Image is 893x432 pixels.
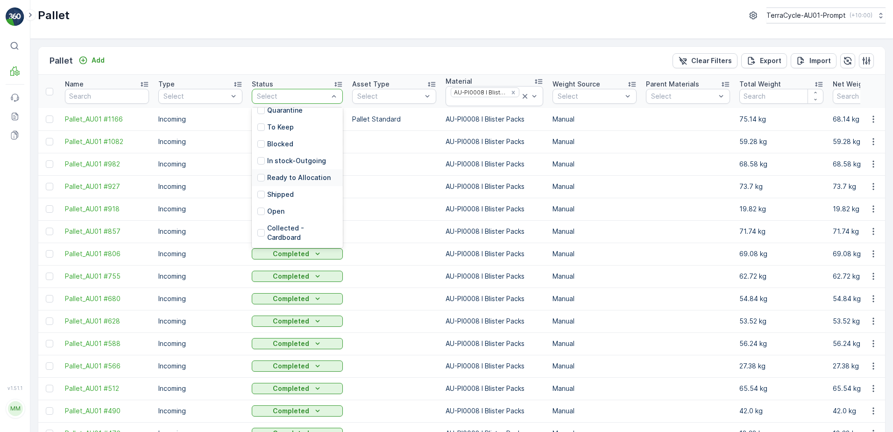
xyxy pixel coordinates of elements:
[158,339,242,348] p: Incoming
[446,406,543,416] p: AU-PI0008 I Blister Packs
[46,273,53,280] div: Toggle Row Selected
[553,137,637,146] p: Manual
[553,204,637,214] p: Manual
[46,317,53,325] div: Toggle Row Selected
[65,79,84,89] p: Name
[739,339,823,348] p: 56.24 kg
[65,204,149,214] a: Pallet_AU01 #918
[158,159,242,169] p: Incoming
[766,11,846,20] p: TerraCycle-AU01-Prompt
[163,92,228,101] p: Select
[446,204,543,214] p: AU-PI0008 I Blister Packs
[267,139,293,149] p: Blocked
[273,272,309,281] p: Completed
[739,272,823,281] p: 62.72 kg
[65,384,149,393] a: Pallet_AU01 #512
[46,138,53,145] div: Toggle Row Selected
[65,361,149,371] span: Pallet_AU01 #566
[158,137,242,146] p: Incoming
[446,249,543,259] p: AU-PI0008 I Blister Packs
[158,249,242,259] p: Incoming
[739,137,823,146] p: 59.28 kg
[158,361,242,371] p: Incoming
[65,294,149,303] a: Pallet_AU01 #680
[65,182,149,191] a: Pallet_AU01 #927
[257,92,328,101] p: Select
[446,272,543,281] p: AU-PI0008 I Blister Packs
[739,159,823,169] p: 68.58 kg
[739,361,823,371] p: 27.38 kg
[553,115,637,124] p: Manual
[553,339,637,348] p: Manual
[739,384,823,393] p: 65.54 kg
[739,79,781,89] p: Total Weight
[273,294,309,303] p: Completed
[252,248,343,259] button: Completed
[158,294,242,303] p: Incoming
[46,362,53,370] div: Toggle Row Selected
[446,339,543,348] p: AU-PI0008 I Blister Packs
[267,156,326,166] p: In stock-Outgoing
[850,12,872,19] p: ( +10:00 )
[267,122,294,132] p: To Keep
[50,54,73,67] p: Pallet
[267,190,294,199] p: Shipped
[508,89,518,96] div: Remove AU-PI0008 I Blister Packs
[446,115,543,124] p: AU-PI0008 I Blister Packs
[553,406,637,416] p: Manual
[446,361,543,371] p: AU-PI0008 I Blister Packs
[809,56,831,65] p: Import
[65,249,149,259] span: Pallet_AU01 #806
[451,88,507,97] div: AU-PI0008 I Blister Packs
[833,79,869,89] p: Net Weight
[553,384,637,393] p: Manual
[252,293,343,304] button: Completed
[739,317,823,326] p: 53.52 kg
[760,56,781,65] p: Export
[65,115,149,124] span: Pallet_AU01 #1166
[6,393,24,425] button: MM
[691,56,732,65] p: Clear Filters
[158,115,242,124] p: Incoming
[646,79,699,89] p: Parent Materials
[352,115,436,124] p: Pallet Standard
[46,385,53,392] div: Toggle Row Selected
[273,339,309,348] p: Completed
[46,183,53,190] div: Toggle Row Selected
[46,205,53,213] div: Toggle Row Selected
[252,405,343,417] button: Completed
[267,173,331,182] p: Ready to Allocation
[352,79,390,89] p: Asset Type
[446,137,543,146] p: AU-PI0008 I Blister Packs
[46,160,53,168] div: Toggle Row Selected
[553,317,637,326] p: Manual
[65,339,149,348] span: Pallet_AU01 #588
[6,7,24,26] img: logo
[553,249,637,259] p: Manual
[553,361,637,371] p: Manual
[75,55,108,66] button: Add
[791,53,836,68] button: Import
[92,56,105,65] p: Add
[46,340,53,347] div: Toggle Row Selected
[739,182,823,191] p: 73.7 kg
[446,182,543,191] p: AU-PI0008 I Blister Packs
[65,227,149,236] a: Pallet_AU01 #857
[553,272,637,281] p: Manual
[46,407,53,415] div: Toggle Row Selected
[357,92,422,101] p: Select
[46,228,53,235] div: Toggle Row Selected
[553,79,600,89] p: Weight Source
[252,79,273,89] p: Status
[739,294,823,303] p: 54.84 kg
[273,361,309,371] p: Completed
[46,250,53,258] div: Toggle Row Selected
[553,294,637,303] p: Manual
[46,295,53,302] div: Toggle Row Selected
[65,272,149,281] span: Pallet_AU01 #755
[446,317,543,326] p: AU-PI0008 I Blister Packs
[739,89,823,104] input: Search
[8,401,23,416] div: MM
